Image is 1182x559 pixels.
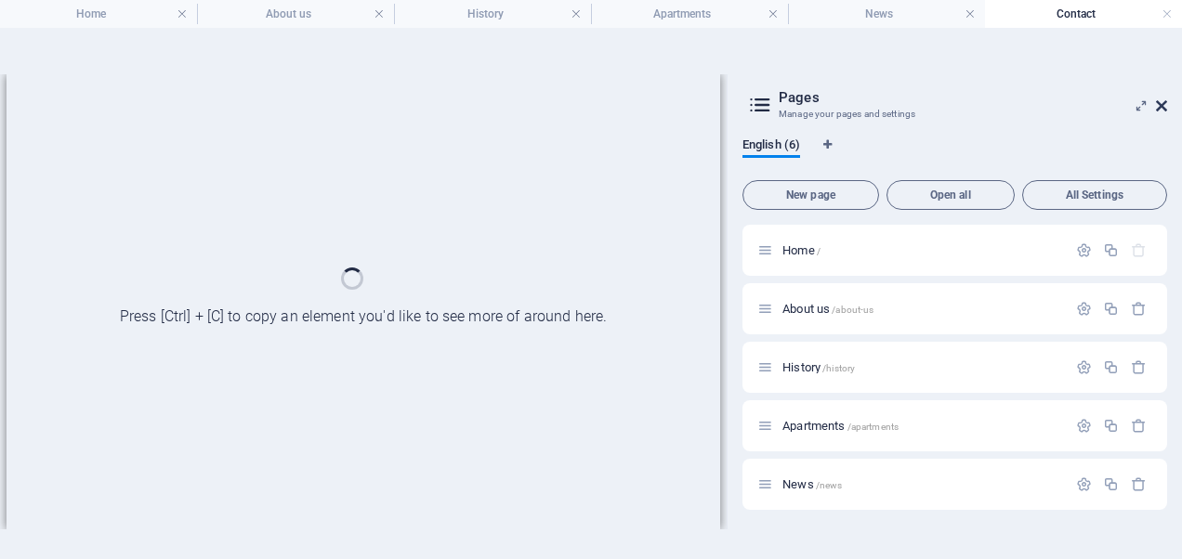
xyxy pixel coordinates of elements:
h4: News [788,4,985,24]
span: Click to open page [782,243,821,257]
h3: Manage your pages and settings [779,106,1130,123]
div: History/history [777,361,1067,373]
div: Duplicate [1103,242,1119,258]
span: Click to open page [782,419,899,433]
div: Home/ [777,244,1067,256]
span: /news [816,480,843,490]
span: /history [822,363,855,373]
div: Settings [1076,301,1092,317]
div: Settings [1076,476,1092,492]
button: All Settings [1022,180,1167,210]
span: English (6) [742,134,800,160]
div: Remove [1131,359,1147,375]
div: Remove [1131,476,1147,492]
div: About us/about-us [777,303,1067,315]
div: Settings [1076,242,1092,258]
span: Click to open page [782,477,842,491]
span: / [817,246,821,256]
span: All Settings [1031,189,1159,201]
div: Remove [1131,418,1147,434]
div: Apartments/apartments [777,420,1067,432]
span: /apartments [847,422,900,432]
h4: Apartments [591,4,788,24]
button: Open all [886,180,1015,210]
div: Language Tabs [742,137,1167,173]
span: Click to open page [782,360,855,374]
span: Open all [895,189,1006,201]
div: News/news [777,478,1067,490]
span: Click to open page [782,302,873,316]
div: The startpage cannot be deleted [1131,242,1147,258]
div: Settings [1076,418,1092,434]
h4: Contact [985,4,1182,24]
div: Duplicate [1103,476,1119,492]
div: Duplicate [1103,359,1119,375]
div: Settings [1076,359,1092,375]
h2: Pages [779,89,1167,106]
button: New page [742,180,879,210]
div: Duplicate [1103,418,1119,434]
h4: History [394,4,591,24]
span: /about-us [832,305,873,315]
div: Duplicate [1103,301,1119,317]
span: New page [751,189,871,201]
h4: About us [197,4,394,24]
div: Remove [1131,301,1147,317]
